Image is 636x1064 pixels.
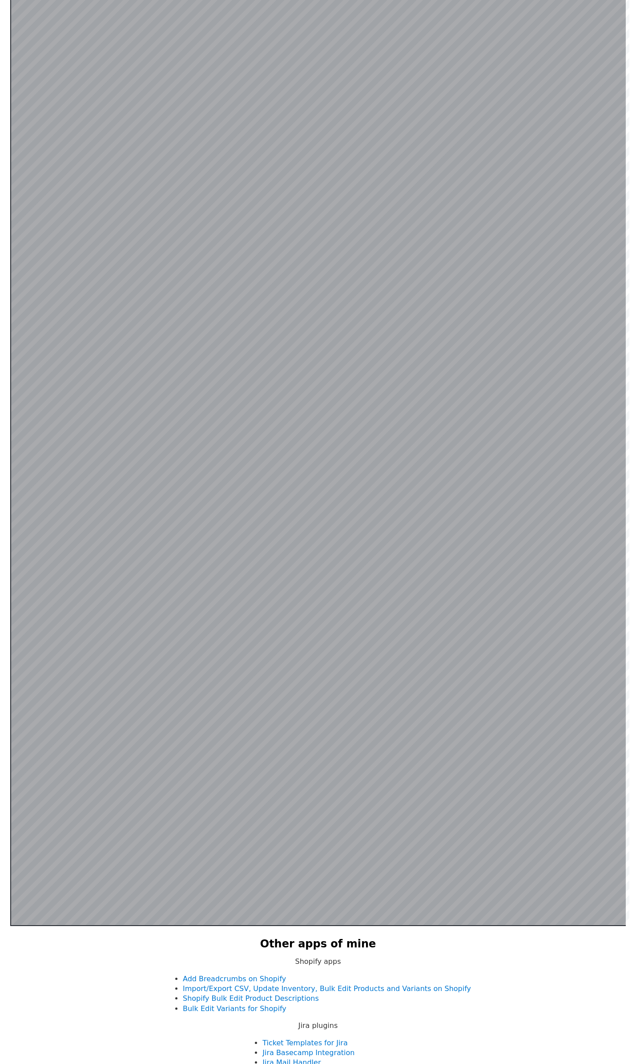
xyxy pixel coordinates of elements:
[262,1039,347,1047] a: Ticket Templates for Jira
[183,994,319,1003] a: Shopify Bulk Edit Product Descriptions
[183,975,286,983] a: Add Breadcrumbs on Shopify
[260,937,376,952] h2: Other apps of mine
[183,984,471,993] a: Import/Export CSV, Update Inventory, Bulk Edit Products and Variants on Shopify
[262,1048,354,1057] a: Jira Basecamp Integration
[183,1004,286,1013] a: Bulk Edit Variants for Shopify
